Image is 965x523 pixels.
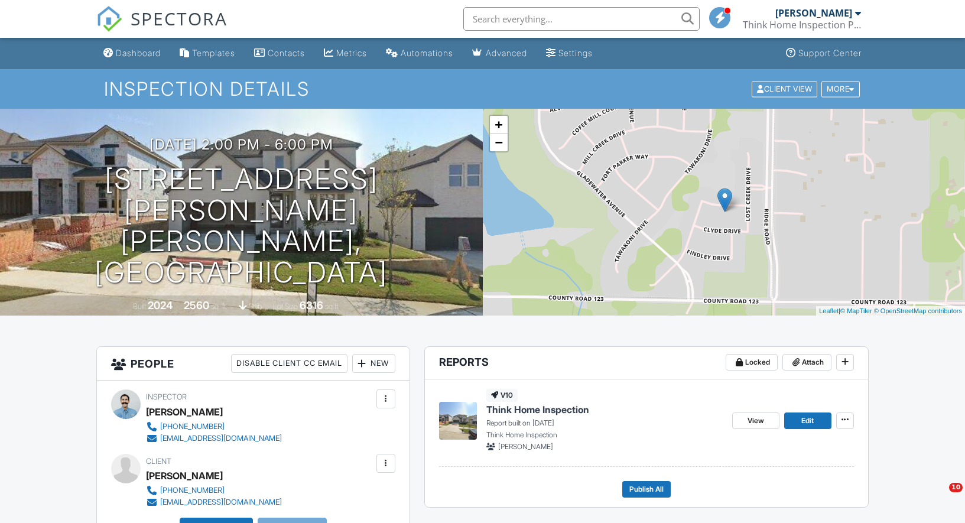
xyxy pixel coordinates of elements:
[104,79,861,99] h1: Inspection Details
[97,347,409,381] h3: People
[19,164,464,288] h1: [STREET_ADDRESS][PERSON_NAME] [PERSON_NAME], [GEOGRAPHIC_DATA]
[160,498,282,507] div: [EMAIL_ADDRESS][DOMAIN_NAME]
[146,392,187,401] span: Inspector
[490,116,508,134] a: Zoom in
[925,483,953,511] iframe: Intercom live chat
[798,48,862,58] div: Support Center
[146,421,282,433] a: [PHONE_NUMBER]
[160,434,282,443] div: [EMAIL_ADDRESS][DOMAIN_NAME]
[300,299,323,311] div: 6316
[840,307,872,314] a: © MapTiler
[231,354,347,373] div: Disable Client CC Email
[743,19,861,31] div: Think Home Inspection PLLC
[949,483,963,492] span: 10
[352,354,395,373] div: New
[750,84,820,93] a: Client View
[819,307,839,314] a: Leaflet
[148,299,173,311] div: 2024
[146,457,171,466] span: Client
[160,422,225,431] div: [PHONE_NUMBER]
[268,48,305,58] div: Contacts
[541,43,597,64] a: Settings
[184,299,209,311] div: 2560
[467,43,532,64] a: Advanced
[146,496,282,508] a: [EMAIL_ADDRESS][DOMAIN_NAME]
[781,43,866,64] a: Support Center
[816,306,965,316] div: |
[192,48,235,58] div: Templates
[146,467,223,485] div: [PERSON_NAME]
[821,81,860,97] div: More
[131,6,228,31] span: SPECTORA
[325,302,340,311] span: sq.ft.
[146,403,223,421] div: [PERSON_NAME]
[490,134,508,151] a: Zoom out
[486,48,527,58] div: Advanced
[146,433,282,444] a: [EMAIL_ADDRESS][DOMAIN_NAME]
[401,48,453,58] div: Automations
[249,43,310,64] a: Contacts
[249,302,262,311] span: slab
[175,43,240,64] a: Templates
[775,7,852,19] div: [PERSON_NAME]
[99,43,165,64] a: Dashboard
[463,7,700,31] input: Search everything...
[319,43,372,64] a: Metrics
[381,43,458,64] a: Automations (Basic)
[116,48,161,58] div: Dashboard
[336,48,367,58] div: Metrics
[96,16,228,41] a: SPECTORA
[273,302,298,311] span: Lot Size
[146,485,282,496] a: [PHONE_NUMBER]
[133,302,146,311] span: Built
[150,137,333,152] h3: [DATE] 2:00 pm - 6:00 pm
[211,302,228,311] span: sq. ft.
[558,48,593,58] div: Settings
[752,81,817,97] div: Client View
[160,486,225,495] div: [PHONE_NUMBER]
[96,6,122,32] img: The Best Home Inspection Software - Spectora
[874,307,962,314] a: © OpenStreetMap contributors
